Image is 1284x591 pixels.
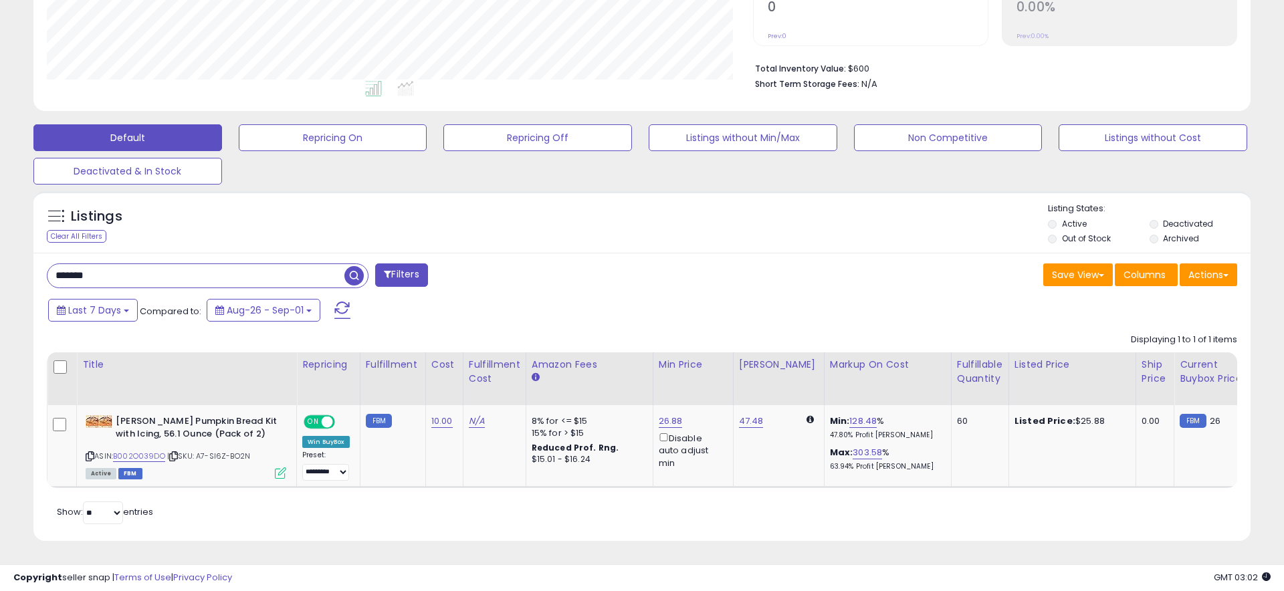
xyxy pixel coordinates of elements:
p: 63.94% Profit [PERSON_NAME] [830,462,941,471]
div: Listed Price [1014,358,1130,372]
div: $25.88 [1014,415,1126,427]
div: 15% for > $15 [532,427,643,439]
b: Total Inventory Value: [755,63,846,74]
div: Markup on Cost [830,358,946,372]
div: % [830,415,941,440]
span: OFF [333,417,354,428]
div: Fulfillable Quantity [957,358,1003,386]
span: Show: entries [57,505,153,518]
div: Amazon Fees [532,358,647,372]
small: Prev: 0 [768,32,786,40]
div: Fulfillment [366,358,420,372]
span: Compared to: [140,305,201,318]
button: Repricing Off [443,124,632,151]
a: 303.58 [853,446,882,459]
div: Win BuyBox [302,436,350,448]
div: Min Price [659,358,728,372]
a: Terms of Use [114,571,171,584]
span: All listings currently available for purchase on Amazon [86,468,116,479]
b: [PERSON_NAME] Pumpkin Bread Kit with Icing, 56.1 Ounce (Pack of 2) [116,415,278,443]
div: ASIN: [86,415,286,477]
th: The percentage added to the cost of goods (COGS) that forms the calculator for Min & Max prices. [824,352,951,405]
p: 47.80% Profit [PERSON_NAME] [830,431,941,440]
button: Last 7 Days [48,299,138,322]
label: Deactivated [1163,218,1213,229]
button: Filters [375,263,427,287]
li: $600 [755,60,1227,76]
a: 47.48 [739,415,764,428]
small: FBM [1180,414,1206,428]
label: Archived [1163,233,1199,244]
span: 2025-09-16 03:02 GMT [1214,571,1271,584]
span: N/A [861,78,877,90]
button: Listings without Cost [1059,124,1247,151]
div: Preset: [302,451,350,481]
small: Prev: 0.00% [1016,32,1049,40]
div: Ship Price [1142,358,1168,386]
div: Clear All Filters [47,230,106,243]
p: Listing States: [1048,203,1250,215]
div: 8% for <= $15 [532,415,643,427]
small: FBM [366,414,392,428]
button: Aug-26 - Sep-01 [207,299,320,322]
a: B002O039DO [113,451,165,462]
h5: Listings [71,207,122,226]
a: 26.88 [659,415,683,428]
i: Calculated using Dynamic Max Price. [807,415,814,424]
div: Displaying 1 to 1 of 1 items [1131,334,1237,346]
div: $15.01 - $16.24 [532,454,643,465]
div: % [830,447,941,471]
img: 51bsrZBoxvL._SL40_.jpg [86,415,112,428]
div: Current Buybox Price [1180,358,1249,386]
b: Reduced Prof. Rng. [532,442,619,453]
a: 128.48 [849,415,877,428]
a: 10.00 [431,415,453,428]
a: Privacy Policy [173,571,232,584]
div: Cost [431,358,457,372]
button: Actions [1180,263,1237,286]
span: | SKU: A7-SI6Z-BO2N [167,451,250,461]
b: Listed Price: [1014,415,1075,427]
b: Min: [830,415,850,427]
b: Max: [830,446,853,459]
div: seller snap | | [13,572,232,584]
div: Fulfillment Cost [469,358,520,386]
button: Listings without Min/Max [649,124,837,151]
div: [PERSON_NAME] [739,358,819,372]
button: Repricing On [239,124,427,151]
div: 0.00 [1142,415,1164,427]
label: Out of Stock [1062,233,1111,244]
button: Non Competitive [854,124,1043,151]
div: Title [82,358,291,372]
button: Save View [1043,263,1113,286]
div: 60 [957,415,998,427]
div: Disable auto adjust min [659,431,723,469]
small: Amazon Fees. [532,372,540,384]
span: ON [305,417,322,428]
span: FBM [118,468,142,479]
a: N/A [469,415,485,428]
span: Columns [1123,268,1166,281]
div: Repricing [302,358,354,372]
b: Short Term Storage Fees: [755,78,859,90]
span: Aug-26 - Sep-01 [227,304,304,317]
button: Deactivated & In Stock [33,158,222,185]
button: Default [33,124,222,151]
button: Columns [1115,263,1178,286]
span: Last 7 Days [68,304,121,317]
strong: Copyright [13,571,62,584]
span: 26 [1210,415,1220,427]
label: Active [1062,218,1087,229]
